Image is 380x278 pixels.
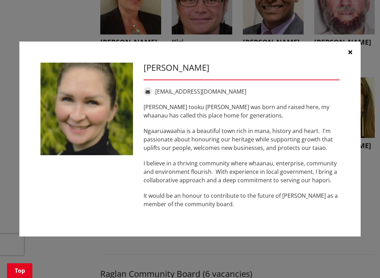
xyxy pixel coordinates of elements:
p: Ngaaruawaahia is a beautiful town rich in mana, history and heart. I'm passionate about honouring... [144,127,340,152]
a: [EMAIL_ADDRESS][DOMAIN_NAME] [155,88,246,95]
h3: [PERSON_NAME] [144,63,340,73]
iframe: Messenger Launcher [348,248,373,274]
p: I believe in a thriving community where whaanau, enterprise, community and environment flourish. ... [144,159,340,184]
a: Top [7,263,32,278]
p: It would be an honour to contribute to the future of [PERSON_NAME] as a member of the community b... [144,191,340,208]
img: WO-B-NG__SUNNEX_A__QTVNW [40,63,133,155]
p: [PERSON_NAME] tooku [PERSON_NAME] was born and raised here, my whaanau has called this place home... [144,103,340,120]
